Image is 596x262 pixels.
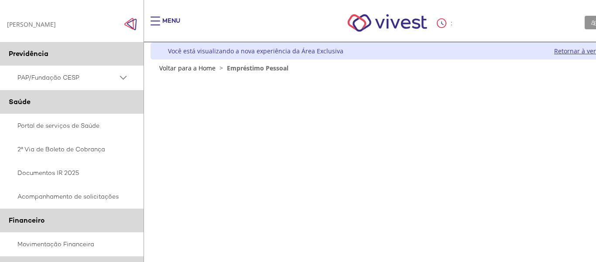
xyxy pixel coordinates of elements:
[9,216,45,225] span: Financeiro
[227,64,288,72] span: Empréstimo Pessoal
[124,17,137,31] img: Fechar menu
[217,64,225,72] span: >
[159,64,216,72] a: Voltar para a Home
[162,17,180,34] div: Menu
[9,49,48,58] span: Previdência
[9,97,31,106] span: Saúde
[124,17,137,31] span: Click to close side navigation.
[437,18,454,28] div: :
[168,47,343,55] div: Você está visualizando a nova experiência da Área Exclusiva
[17,72,118,83] span: PAP/Fundação CESP
[7,20,56,28] div: [PERSON_NAME]
[338,4,437,42] img: Vivest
